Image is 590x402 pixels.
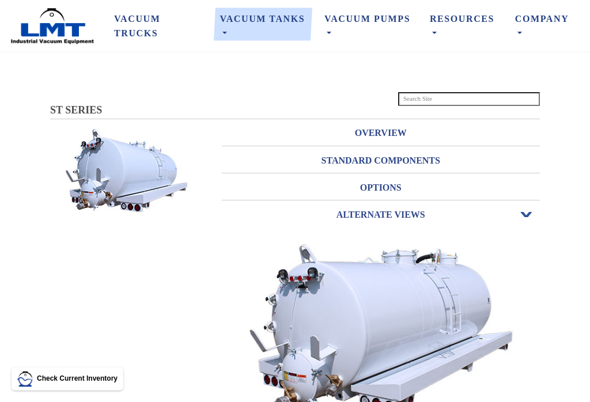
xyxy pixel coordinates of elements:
span: Open or Close [519,211,534,219]
a: ALTERNATE VIEWSOpen or Close [222,201,540,228]
a: Company [506,7,581,45]
h3: STANDARD COMPONENTS [222,151,540,170]
img: LMT [9,7,96,45]
img: LMT Icon [17,371,33,387]
a: OVERVIEW [222,119,540,146]
a: STANDARD COMPONENTS [222,147,540,174]
h3: OPTIONS [222,179,540,197]
a: Resources [421,7,506,45]
a: OPTIONS [222,174,540,201]
input: Search Site [398,92,540,106]
span: ST SERIES [50,104,102,116]
a: Vacuum Pumps [315,7,421,45]
h3: ALTERNATE VIEWS [222,206,540,224]
p: Check Current Inventory [37,373,118,384]
h3: OVERVIEW [222,124,540,142]
a: Vacuum Trucks [105,7,211,45]
img: Stacks Image 9449 [51,127,201,214]
a: Vacuum Tanks [211,7,315,45]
